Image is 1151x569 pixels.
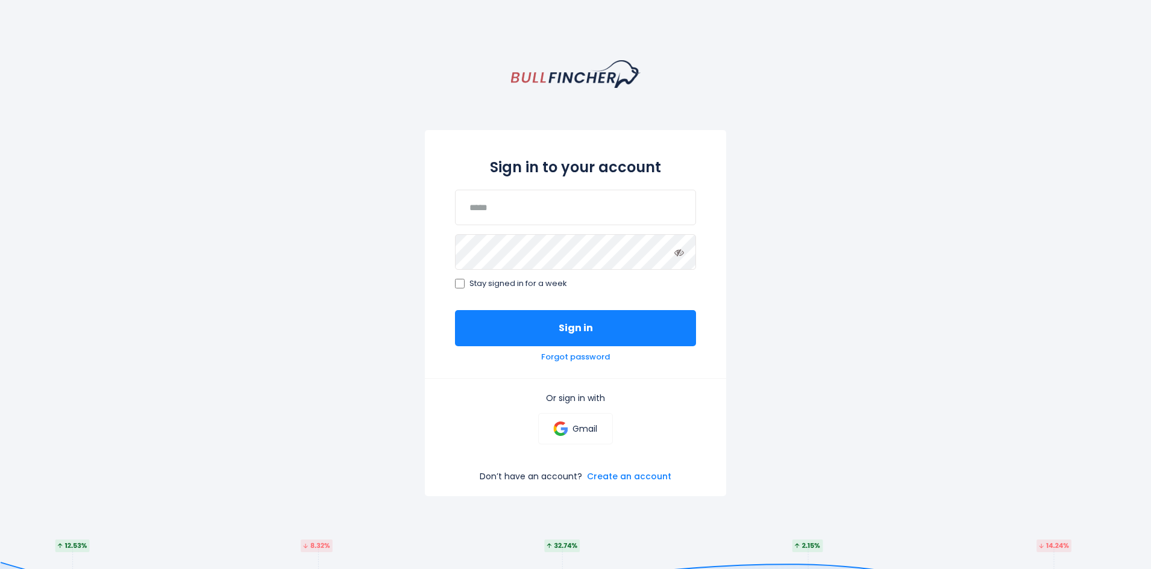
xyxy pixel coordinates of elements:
[469,279,567,289] span: Stay signed in for a week
[511,60,641,88] a: homepage
[455,157,696,178] h2: Sign in to your account
[538,413,612,444] a: Gmail
[572,423,597,434] p: Gmail
[541,352,610,362] a: Forgot password
[455,279,465,288] input: Stay signed in for a week
[455,393,696,403] p: Or sign in with
[480,471,582,482] p: Don’t have an account?
[455,310,696,346] button: Sign in
[587,471,671,482] a: Create an account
